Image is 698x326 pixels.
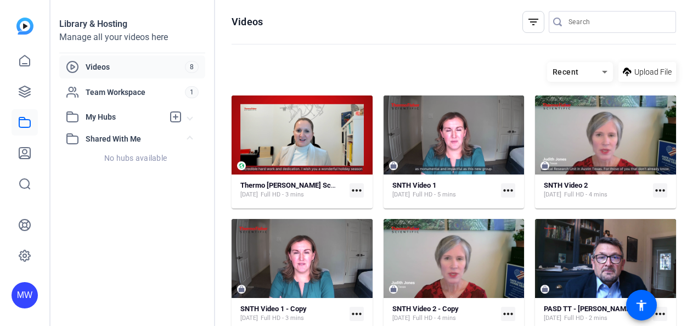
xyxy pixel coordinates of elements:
[544,181,649,199] a: SNTH Video 2[DATE]Full HD - 4 mins
[392,314,410,323] span: [DATE]
[185,86,199,98] span: 1
[86,61,185,72] span: Videos
[564,314,607,323] span: Full HD - 2 mins
[16,18,33,35] img: blue-gradient.svg
[634,66,672,78] span: Upload File
[392,181,497,199] a: SNTH Video 1[DATE]Full HD - 5 mins
[240,305,307,313] strong: SNTH Video 1 - Copy
[350,307,364,321] mat-icon: more_horiz
[240,314,258,323] span: [DATE]
[86,111,164,123] span: My Hubs
[568,15,667,29] input: Search
[564,190,607,199] span: Full HD - 4 mins
[86,133,188,145] span: Shared With Me
[544,305,632,313] strong: PASD TT - [PERSON_NAME]
[392,190,410,199] span: [DATE]
[66,153,205,164] div: No hubs available
[86,87,185,98] span: Team Workspace
[59,106,205,128] mat-expansion-panel-header: My Hubs
[59,150,205,174] div: Shared With Me
[350,183,364,198] mat-icon: more_horiz
[501,307,515,321] mat-icon: more_horiz
[261,190,304,199] span: Full HD - 3 mins
[544,314,561,323] span: [DATE]
[544,190,561,199] span: [DATE]
[12,282,38,308] div: MW
[501,183,515,198] mat-icon: more_horiz
[392,181,436,189] strong: SNTH Video 1
[653,183,667,198] mat-icon: more_horiz
[392,305,459,313] strong: SNTH Video 2 - Copy
[618,62,676,82] button: Upload File
[635,299,648,312] mat-icon: accessibility
[185,61,199,73] span: 8
[240,181,449,189] strong: Thermo [PERSON_NAME] Scientific - Music Option Simple (44202)
[653,307,667,321] mat-icon: more_horiz
[392,305,497,323] a: SNTH Video 2 - Copy[DATE]Full HD - 4 mins
[59,31,205,44] div: Manage all your videos here
[232,15,263,29] h1: Videos
[544,181,588,189] strong: SNTH Video 2
[413,314,456,323] span: Full HD - 4 mins
[240,305,345,323] a: SNTH Video 1 - Copy[DATE]Full HD - 3 mins
[240,190,258,199] span: [DATE]
[59,128,205,150] mat-expansion-panel-header: Shared With Me
[240,181,345,199] a: Thermo [PERSON_NAME] Scientific - Music Option Simple (44202)[DATE]Full HD - 3 mins
[261,314,304,323] span: Full HD - 3 mins
[413,190,456,199] span: Full HD - 5 mins
[544,305,649,323] a: PASD TT - [PERSON_NAME][DATE]Full HD - 2 mins
[59,18,205,31] div: Library & Hosting
[553,68,579,76] span: Recent
[527,15,540,29] mat-icon: filter_list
